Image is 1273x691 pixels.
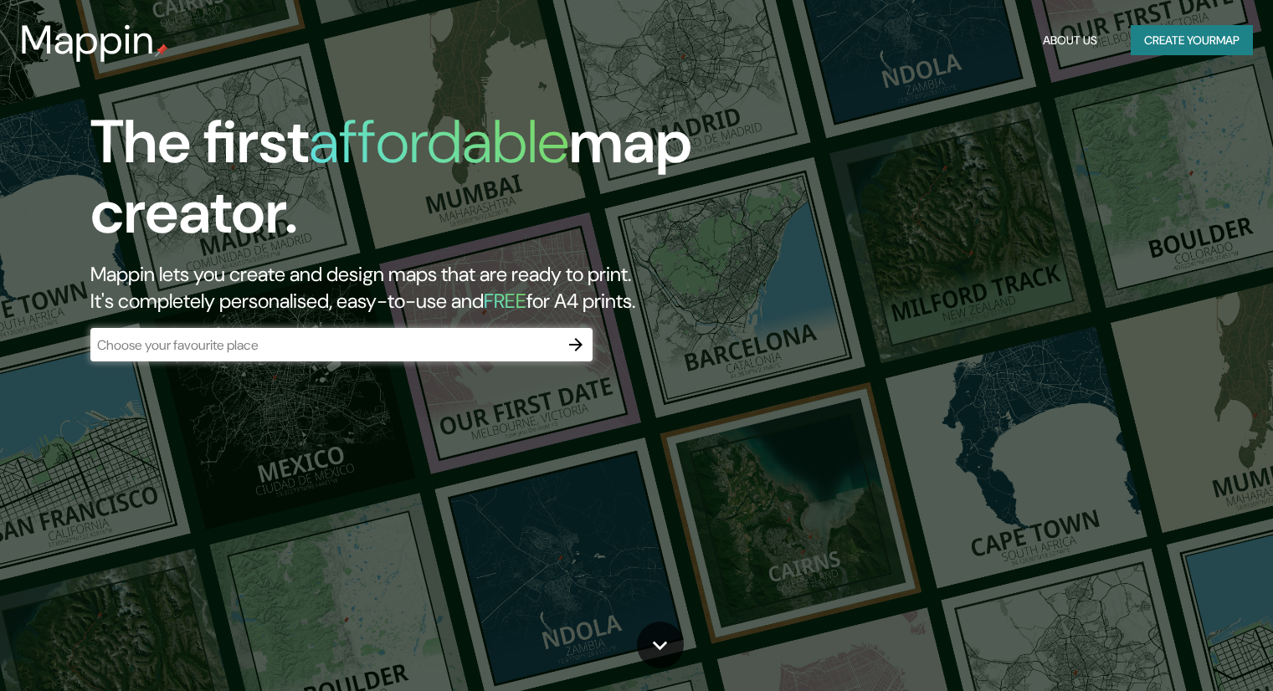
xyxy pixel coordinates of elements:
[90,107,727,261] h1: The first map creator.
[1036,25,1104,56] button: About Us
[90,261,727,315] h2: Mappin lets you create and design maps that are ready to print. It's completely personalised, eas...
[484,288,526,314] h5: FREE
[20,17,155,64] h3: Mappin
[309,103,569,181] h1: affordable
[1124,626,1255,673] iframe: Help widget launcher
[90,335,559,355] input: Choose your favourite place
[155,44,168,57] img: mappin-pin
[1131,25,1253,56] button: Create yourmap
